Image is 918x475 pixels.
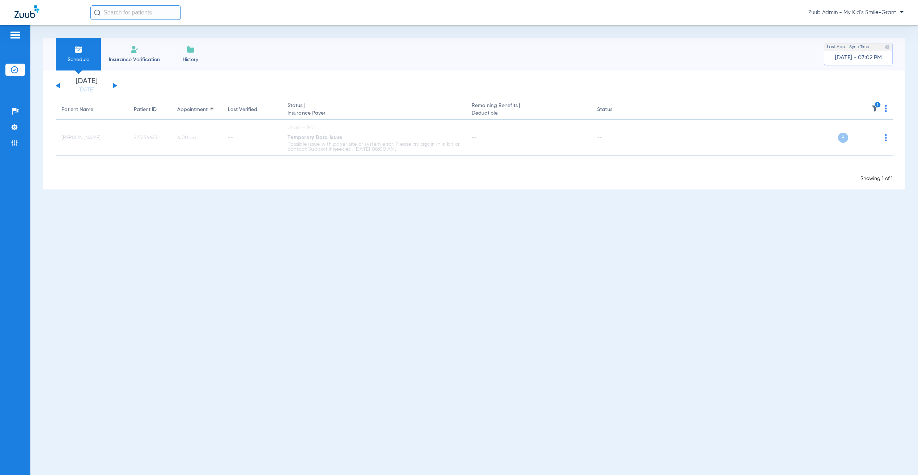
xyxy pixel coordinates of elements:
td: 4:00 PM [171,120,222,156]
span: P [838,133,848,143]
p: Possible issue with payer site or system error. Please try again in a bit or contact Support if n... [288,142,460,152]
img: group-dot-blue.svg [885,105,887,112]
span: 223156625 [134,135,157,140]
input: Search for patients [90,5,181,20]
td: [PERSON_NAME] [56,120,128,156]
img: Search Icon [94,9,101,16]
div: Patient Name [61,106,93,114]
span: [DATE] - 07:02 PM [835,54,882,61]
a: [DATE] [65,86,108,94]
img: filter.svg [871,105,879,112]
span: Temporary Data Issue [288,135,342,140]
img: History [186,45,195,54]
img: group-dot-blue.svg [885,134,887,141]
div: Patient ID [134,106,166,114]
div: Patient ID [134,106,157,114]
th: Remaining Benefits | [466,100,591,120]
div: Last Verified [228,106,276,114]
span: Schedule [61,56,95,63]
td: -- [222,120,282,156]
div: Last Verified [228,106,257,114]
img: Schedule [74,45,83,54]
i: 1 [875,102,881,108]
img: hamburger-icon [9,31,21,39]
span: Insurance Payer [288,110,460,117]
span: Zuub Admin - My Kid's Smile-Grant [808,9,904,16]
span: Deductible [472,110,586,117]
th: Status [591,100,640,120]
div: Appointment [177,106,216,114]
img: Manual Insurance Verification [130,45,139,54]
div: Unum - Bot [288,124,460,132]
iframe: Chat Widget [882,440,918,475]
span: Insurance Verification [106,56,162,63]
th: Status | [282,100,466,120]
img: last sync help info [885,44,890,50]
span: History [173,56,208,63]
img: Zuub Logo [14,5,39,18]
span: -- [472,135,477,140]
span: Last Appt. Sync Time: [827,43,870,51]
div: Appointment [177,106,208,114]
span: Showing 1 of 1 [860,176,893,181]
div: Patient Name [61,106,122,114]
li: [DATE] [65,78,108,94]
td: -- [591,120,640,156]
